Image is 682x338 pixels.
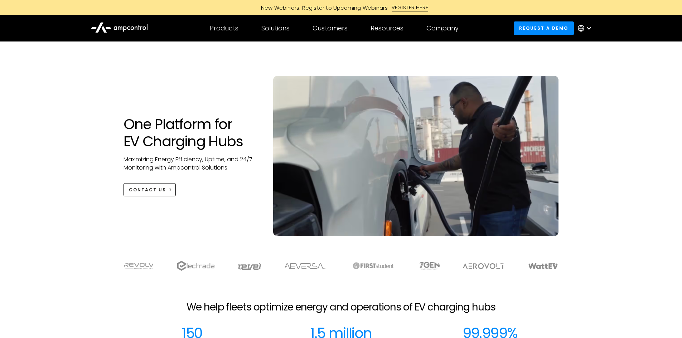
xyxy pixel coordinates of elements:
[177,261,214,271] img: electrada logo
[187,301,495,313] h2: We help fleets optimize energy and operations of EV charging hubs
[426,24,459,32] div: Company
[254,4,392,11] div: New Webinars: Register to Upcoming Webinars
[261,24,290,32] div: Solutions
[514,21,574,35] a: Request a demo
[129,187,166,193] div: CONTACT US
[392,4,429,11] div: REGISTER HERE
[463,263,505,269] img: Aerovolt Logo
[210,24,238,32] div: Products
[124,156,259,172] p: Maximizing Energy Efficiency, Uptime, and 24/7 Monitoring with Ampcontrol Solutions
[528,263,558,269] img: WattEV logo
[371,24,403,32] div: Resources
[180,4,502,11] a: New Webinars: Register to Upcoming WebinarsREGISTER HERE
[313,24,348,32] div: Customers
[124,116,259,150] h1: One Platform for EV Charging Hubs
[124,183,176,196] a: CONTACT US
